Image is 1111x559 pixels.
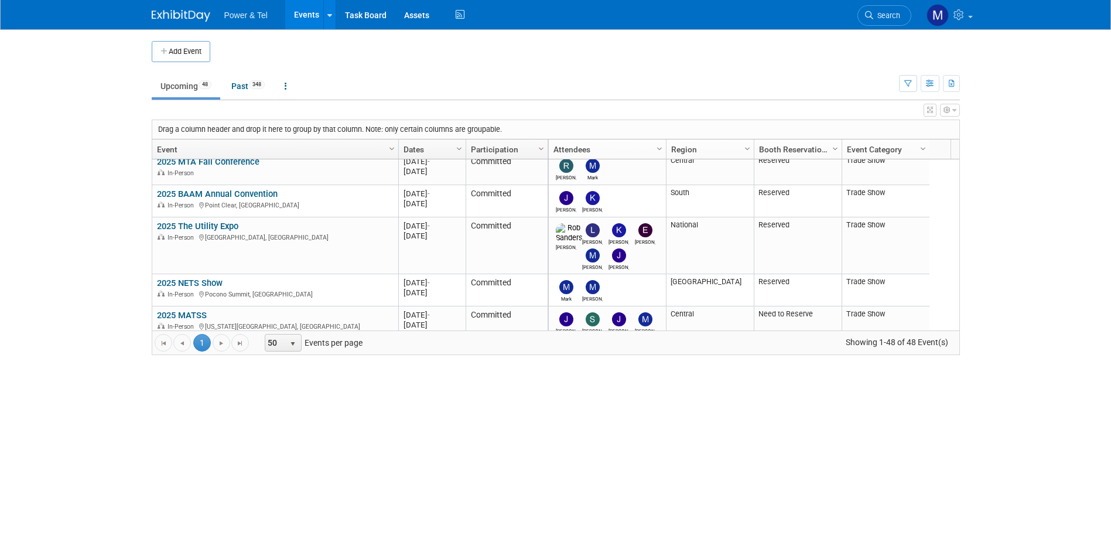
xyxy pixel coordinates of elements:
[288,339,298,349] span: select
[536,144,546,154] span: Column Settings
[158,234,165,240] img: In-Person Event
[428,311,430,319] span: -
[666,274,754,306] td: [GEOGRAPHIC_DATA]
[157,200,393,210] div: Point Clear, [GEOGRAPHIC_DATA]
[224,11,268,20] span: Power & Tel
[167,169,197,177] span: In-Person
[559,191,573,205] img: James Jones
[741,139,754,157] a: Column Settings
[582,205,603,213] div: Kevin Wilkes
[535,139,548,157] a: Column Settings
[609,263,629,270] div: Jason Cook
[586,159,600,173] img: Mark Longtin
[586,248,600,263] img: Mike Kruszewski
[666,185,754,217] td: South
[265,335,285,351] span: 50
[152,120,959,139] div: Drag a column header and drop it here to group by that column. Note: only certain columns are gro...
[157,139,391,159] a: Event
[842,217,929,274] td: Trade Show
[471,139,540,159] a: Participation
[404,320,460,330] div: [DATE]
[249,334,374,352] span: Events per page
[404,189,460,199] div: [DATE]
[454,144,464,154] span: Column Settings
[157,232,393,242] div: [GEOGRAPHIC_DATA], [GEOGRAPHIC_DATA]
[249,80,265,89] span: 348
[428,189,430,198] span: -
[223,75,274,97] a: Past348
[199,80,211,89] span: 48
[582,294,603,302] div: Michael Mackeben
[404,310,460,320] div: [DATE]
[556,243,576,250] div: Rob Sanders
[217,339,226,348] span: Go to the next page
[177,339,187,348] span: Go to the previous page
[158,169,165,175] img: In-Person Event
[612,312,626,326] img: Jason Cook
[612,248,626,263] img: Jason Cook
[842,306,929,363] td: Trade Show
[582,326,603,334] div: Scott Perkins
[157,289,393,299] div: Pocono Summit, [GEOGRAPHIC_DATA]
[193,334,211,352] span: 1
[917,139,929,157] a: Column Settings
[609,326,629,334] div: Jason Cook
[235,339,245,348] span: Go to the last page
[556,326,576,334] div: Judd Bartley
[466,306,548,363] td: Committed
[586,191,600,205] img: Kevin Wilkes
[754,153,842,185] td: Reserved
[428,278,430,287] span: -
[157,221,238,231] a: 2025 The Utility Expo
[835,334,959,350] span: Showing 1-48 of 48 Event(s)
[466,153,548,185] td: Committed
[152,75,220,97] a: Upcoming48
[559,280,573,294] img: Mark Monteleone
[842,185,929,217] td: Trade Show
[586,223,600,237] img: Lydia Lott
[830,144,840,154] span: Column Settings
[586,280,600,294] img: Michael Mackeben
[404,166,460,176] div: [DATE]
[466,217,548,274] td: Committed
[152,10,210,22] img: ExhibitDay
[157,189,278,199] a: 2025 BAAM Annual Convention
[666,153,754,185] td: Central
[559,312,573,326] img: Judd Bartley
[158,202,165,207] img: In-Person Event
[404,139,458,159] a: Dates
[754,217,842,274] td: Reserved
[155,334,172,352] a: Go to the first page
[638,223,652,237] img: Edward Sudina
[387,144,396,154] span: Column Settings
[754,306,842,363] td: Need to Reserve
[754,274,842,306] td: Reserved
[167,323,197,330] span: In-Person
[404,156,460,166] div: [DATE]
[666,306,754,363] td: Central
[759,139,834,159] a: Booth Reservation Status
[466,185,548,217] td: Committed
[653,139,666,157] a: Column Settings
[635,237,655,245] div: Edward Sudina
[582,173,603,180] div: Mark Longtin
[666,217,754,274] td: National
[556,205,576,213] div: James Jones
[404,278,460,288] div: [DATE]
[213,334,230,352] a: Go to the next page
[231,334,249,352] a: Go to the last page
[873,11,900,20] span: Search
[635,326,655,334] div: Mike Brems
[671,139,746,159] a: Region
[847,139,922,159] a: Event Category
[609,237,629,245] div: Kevin Wilkes
[612,223,626,237] img: Kevin Wilkes
[556,223,583,242] img: Rob Sanders
[842,274,929,306] td: Trade Show
[173,334,191,352] a: Go to the previous page
[167,234,197,241] span: In-Person
[842,153,929,185] td: Trade Show
[655,144,664,154] span: Column Settings
[428,221,430,230] span: -
[158,323,165,329] img: In-Person Event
